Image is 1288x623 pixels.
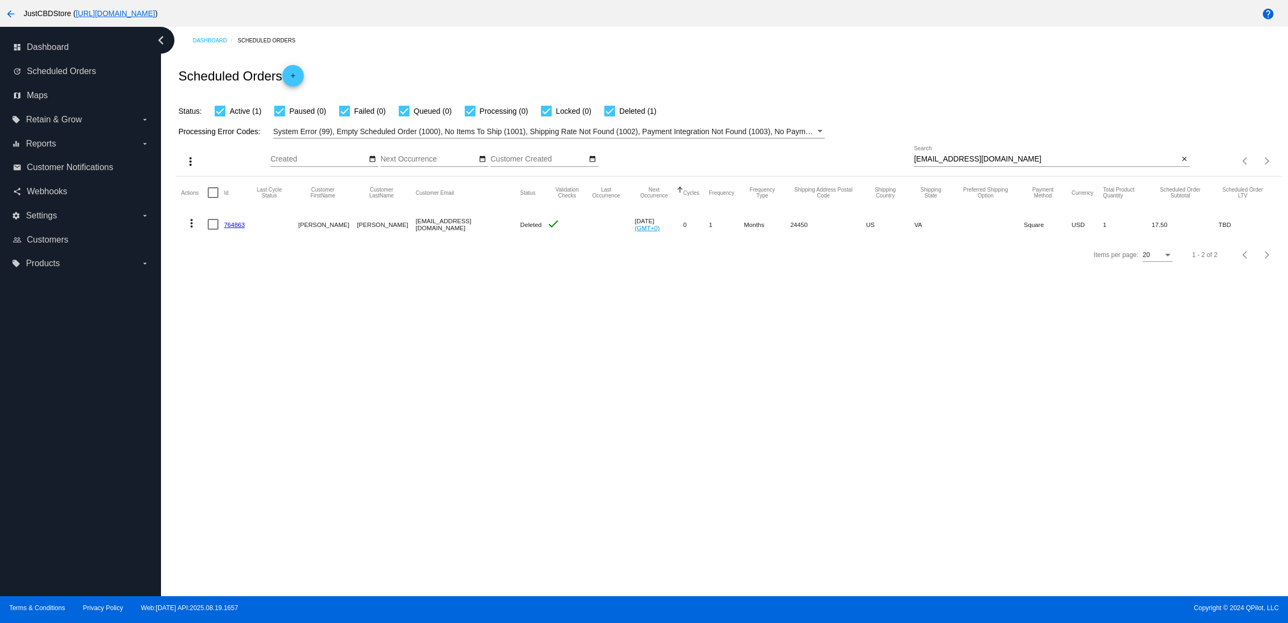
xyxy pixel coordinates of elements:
[1256,244,1278,266] button: Next page
[26,115,82,124] span: Retain & Grow
[520,221,541,228] span: Deleted
[357,209,415,240] mat-cell: [PERSON_NAME]
[866,209,914,240] mat-cell: US
[13,63,149,80] a: update Scheduled Orders
[13,231,149,248] a: people_outline Customers
[230,105,261,118] span: Active (1)
[709,189,734,196] button: Change sorting for Frequency
[185,217,198,230] mat-icon: more_vert
[141,115,149,124] i: arrow_drop_down
[354,105,386,118] span: Failed (0)
[866,187,905,199] button: Change sorting for ShippingCountry
[744,187,780,199] button: Change sorting for FrequencyType
[141,140,149,148] i: arrow_drop_down
[1235,150,1256,172] button: Previous page
[1256,150,1278,172] button: Next page
[12,211,20,220] i: settings
[13,87,149,104] a: map Maps
[914,209,957,240] mat-cell: VA
[791,209,866,240] mat-cell: 24450
[1181,155,1188,164] mat-icon: close
[152,32,170,49] i: chevron_left
[9,604,65,612] a: Terms & Conditions
[1072,209,1103,240] mat-cell: USD
[178,127,260,136] span: Processing Error Codes:
[12,115,20,124] i: local_offer
[27,42,69,52] span: Dashboard
[24,9,158,18] span: JustCBDStore ( )
[178,65,303,86] h2: Scheduled Orders
[357,187,406,199] button: Change sorting for CustomerLastName
[193,32,238,49] a: Dashboard
[76,9,155,18] a: [URL][DOMAIN_NAME]
[1143,252,1173,259] mat-select: Items per page:
[635,209,683,240] mat-cell: [DATE]
[415,189,453,196] button: Change sorting for CustomerEmail
[635,224,660,231] a: (GMT+0)
[13,187,21,196] i: share
[1072,189,1094,196] button: Change sorting for CurrencyIso
[27,235,68,245] span: Customers
[26,259,60,268] span: Products
[13,163,21,172] i: email
[26,211,57,221] span: Settings
[1103,209,1152,240] mat-cell: 1
[13,236,21,244] i: people_outline
[13,43,21,52] i: dashboard
[141,259,149,268] i: arrow_drop_down
[12,259,20,268] i: local_offer
[957,187,1014,199] button: Change sorting for PreferredShippingOption
[184,155,197,168] mat-icon: more_vert
[13,159,149,176] a: email Customer Notifications
[491,155,587,164] input: Customer Created
[415,209,520,240] mat-cell: [EMAIL_ADDRESS][DOMAIN_NAME]
[178,107,202,115] span: Status:
[589,155,596,164] mat-icon: date_range
[479,155,486,164] mat-icon: date_range
[619,105,656,118] span: Deleted (1)
[27,91,48,100] span: Maps
[298,209,357,240] mat-cell: [PERSON_NAME]
[556,105,591,118] span: Locked (0)
[547,217,560,230] mat-icon: check
[238,32,305,49] a: Scheduled Orders
[635,187,674,199] button: Change sorting for NextOccurrenceUtc
[1094,251,1138,259] div: Items per page:
[683,209,709,240] mat-cell: 0
[520,189,535,196] button: Change sorting for Status
[224,221,245,228] a: 764863
[298,187,348,199] button: Change sorting for CustomerFirstName
[1024,209,1072,240] mat-cell: Square
[13,39,149,56] a: dashboard Dashboard
[547,177,587,209] mat-header-cell: Validation Checks
[791,187,857,199] button: Change sorting for ShippingPostcode
[744,209,790,240] mat-cell: Months
[1152,187,1209,199] button: Change sorting for Subtotal
[270,155,367,164] input: Created
[13,183,149,200] a: share Webhooks
[4,8,17,20] mat-icon: arrow_back
[1152,209,1219,240] mat-cell: 17.50
[1262,8,1275,20] mat-icon: help
[287,72,299,85] mat-icon: add
[683,189,699,196] button: Change sorting for Cycles
[27,163,113,172] span: Customer Notifications
[83,604,123,612] a: Privacy Policy
[1143,251,1150,259] span: 20
[141,604,238,612] a: Web:[DATE] API:2025.08.19.1657
[1219,187,1267,199] button: Change sorting for LifetimeValue
[369,155,376,164] mat-icon: date_range
[480,105,528,118] span: Processing (0)
[1192,251,1217,259] div: 1 - 2 of 2
[380,155,477,164] input: Next Occurrence
[1103,177,1152,209] mat-header-cell: Total Product Quantity
[224,189,228,196] button: Change sorting for Id
[181,177,208,209] mat-header-cell: Actions
[273,125,825,138] mat-select: Filter by Processing Error Codes
[414,105,452,118] span: Queued (0)
[13,91,21,100] i: map
[709,209,744,240] mat-cell: 1
[12,140,20,148] i: equalizer
[1219,209,1277,240] mat-cell: TBD
[13,67,21,76] i: update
